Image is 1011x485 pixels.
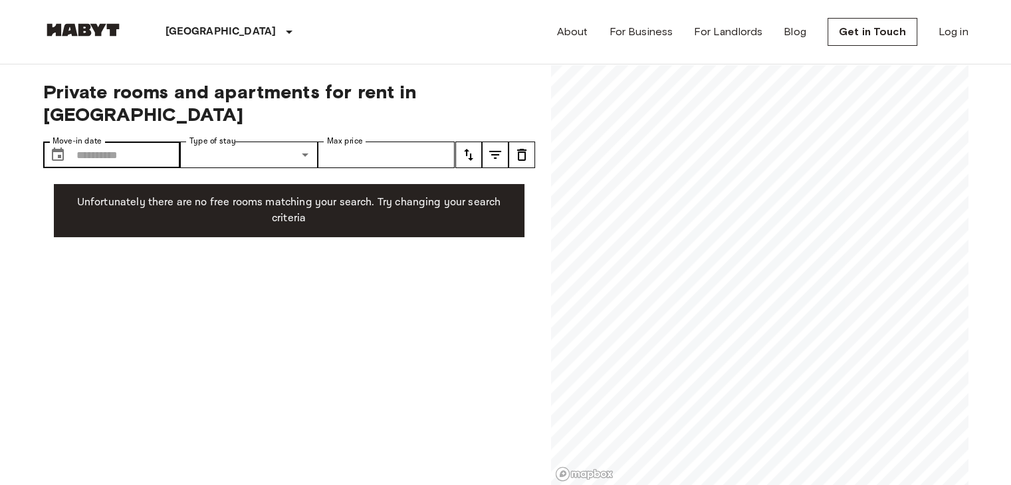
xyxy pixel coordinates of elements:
[508,142,535,168] button: tune
[45,142,71,168] button: Choose date
[327,136,363,147] label: Max price
[43,80,535,126] span: Private rooms and apartments for rent in [GEOGRAPHIC_DATA]
[609,24,673,40] a: For Business
[694,24,762,40] a: For Landlords
[828,18,917,46] a: Get in Touch
[455,142,482,168] button: tune
[166,24,277,40] p: [GEOGRAPHIC_DATA]
[482,142,508,168] button: tune
[64,195,514,227] p: Unfortunately there are no free rooms matching your search. Try changing your search criteria
[939,24,968,40] a: Log in
[53,136,102,147] label: Move-in date
[555,466,614,482] a: Mapbox logo
[43,23,123,37] img: Habyt
[189,136,236,147] label: Type of stay
[784,24,806,40] a: Blog
[557,24,588,40] a: About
